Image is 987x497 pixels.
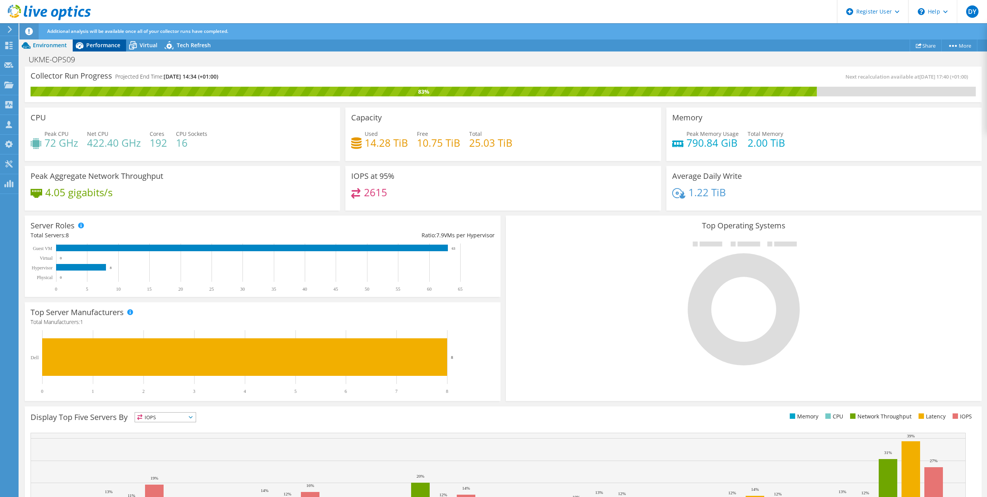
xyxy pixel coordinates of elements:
text: 3 [193,389,195,394]
h3: CPU [31,113,46,122]
text: 12% [439,492,447,497]
span: Total [469,130,482,137]
h4: Projected End Time: [115,72,218,81]
text: 12% [774,492,782,496]
span: Tech Refresh [177,41,211,49]
h3: Memory [672,113,702,122]
text: 13% [595,490,603,495]
text: 40 [302,286,307,292]
text: Hypervisor [32,265,53,271]
text: Guest VM [33,246,52,251]
li: Network Throughput [848,412,912,421]
span: 1 [80,318,83,326]
text: 2 [142,389,145,394]
text: 50 [365,286,369,292]
text: 1 [92,389,94,394]
text: 13% [105,489,113,494]
h4: 16 [176,139,207,147]
text: 13% [838,489,846,494]
text: 31% [884,450,892,455]
span: Performance [86,41,120,49]
li: IOPS [951,412,972,421]
li: Latency [917,412,946,421]
div: 83% [31,87,817,96]
h3: Peak Aggregate Network Throughput [31,172,163,180]
h4: 422.40 GHz [87,139,141,147]
span: Peak CPU [44,130,68,137]
text: 19% [150,476,158,480]
span: Environment [33,41,67,49]
text: 25 [209,286,214,292]
h3: IOPS at 95% [351,172,394,180]
text: 0 [55,286,57,292]
h4: 2615 [364,188,387,197]
span: Used [365,130,378,137]
svg: \n [918,8,925,15]
text: 6 [345,389,347,394]
text: 15 [147,286,152,292]
h3: Top Operating Systems [512,221,976,230]
li: CPU [823,412,843,421]
span: 7.9 [436,231,444,239]
span: CPU Sockets [176,130,207,137]
span: Net CPU [87,130,108,137]
h4: Total Manufacturers: [31,318,495,326]
h4: 14.28 TiB [365,139,408,147]
h1: UKME-OPS09 [25,55,87,64]
text: 55 [396,286,400,292]
text: 8 [451,355,453,360]
span: Total Memory [748,130,783,137]
text: 63 [452,247,456,250]
h3: Average Daily Write [672,172,742,180]
span: DY [966,5,978,18]
h3: Server Roles [31,221,75,230]
h4: 72 GHz [44,139,78,147]
text: Dell [31,355,39,360]
span: [DATE] 17:40 (+01:00) [919,73,968,80]
text: 27% [930,458,937,463]
text: 5 [294,389,297,394]
h3: Top Server Manufacturers [31,308,124,317]
text: 60 [427,286,432,292]
text: 8 [446,389,448,394]
text: 8 [110,266,112,270]
text: 35 [272,286,276,292]
text: 14% [261,488,268,493]
span: Virtual [140,41,157,49]
h4: 4.05 gigabits/s [45,188,113,197]
a: More [941,39,977,51]
h4: 790.84 GiB [686,139,739,147]
span: 8 [66,231,69,239]
a: Share [910,39,942,51]
text: 30 [240,286,245,292]
text: 5 [86,286,88,292]
text: 14% [751,487,759,492]
h4: 1.22 TiB [688,188,726,197]
text: Virtual [40,255,53,261]
text: 4 [244,389,246,394]
text: 12% [618,491,626,496]
span: [DATE] 14:34 (+01:00) [164,73,218,80]
div: Total Servers: [31,231,263,240]
li: Memory [788,412,818,421]
text: 7 [395,389,398,394]
h4: 25.03 TiB [469,139,512,147]
h3: Capacity [351,113,382,122]
text: 16% [306,483,314,488]
h4: 2.00 TiB [748,139,785,147]
h4: 10.75 TiB [417,139,460,147]
text: 39% [907,434,915,438]
text: 0 [60,256,62,260]
h4: 192 [150,139,167,147]
text: 0 [41,389,43,394]
text: 65 [458,286,463,292]
text: 10 [116,286,121,292]
text: 20% [417,474,424,478]
text: 12% [283,492,291,496]
text: 20 [178,286,183,292]
text: 14% [462,486,470,490]
span: Peak Memory Usage [686,130,739,137]
text: Physical [37,275,53,280]
div: Ratio: VMs per Hypervisor [263,231,495,240]
text: 0 [60,276,62,279]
